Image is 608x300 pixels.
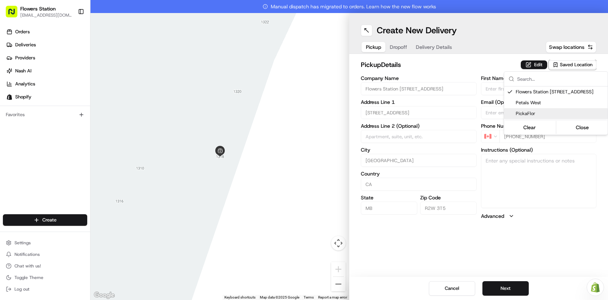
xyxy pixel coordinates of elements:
span: API Documentation [68,105,116,112]
p: Welcome 👋 [7,29,132,41]
span: Petals West [516,100,605,106]
div: 💻 [61,106,67,111]
img: 1736555255976-a54dd68f-1ca7-489b-9aae-adbdc363a1c4 [7,69,20,82]
span: Pylon [72,123,88,128]
a: Powered byPylon [51,122,88,128]
a: 💻API Documentation [58,102,119,115]
a: 📗Knowledge Base [4,102,58,115]
img: Nash [7,7,22,22]
span: Flowers Station [STREET_ADDRESS] [516,89,605,95]
button: Close [558,122,607,132]
div: 📗 [7,106,13,111]
span: Knowledge Base [14,105,55,112]
button: Start new chat [123,71,132,80]
button: Clear [505,122,554,132]
input: Search... [517,72,603,86]
div: Suggestions [504,86,608,135]
input: Clear [19,47,119,54]
span: PickaFlor [516,110,605,117]
div: We're available if you need us! [25,76,92,82]
div: Start new chat [25,69,119,76]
